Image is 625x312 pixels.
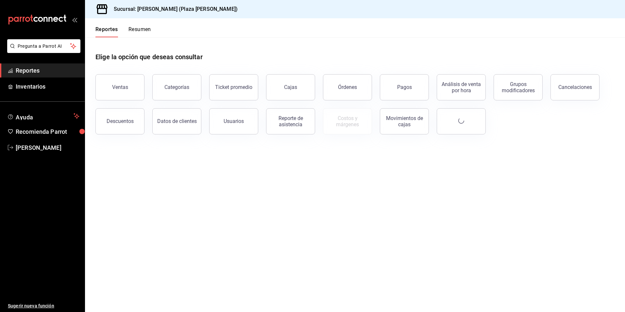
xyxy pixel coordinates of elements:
h1: Elige la opción que deseas consultar [95,52,203,62]
button: Análisis de venta por hora [437,74,486,100]
button: Cancelaciones [550,74,600,100]
div: Pagos [397,84,412,90]
div: Descuentos [107,118,134,124]
span: Inventarios [16,82,79,91]
span: Ayuda [16,112,71,120]
span: [PERSON_NAME] [16,143,79,152]
div: Análisis de venta por hora [441,81,481,94]
button: Órdenes [323,74,372,100]
button: Usuarios [209,108,258,134]
button: Pagos [380,74,429,100]
div: Reporte de asistencia [270,115,311,128]
button: Grupos modificadores [494,74,543,100]
button: Categorías [152,74,201,100]
a: Cajas [266,74,315,100]
div: navigation tabs [95,26,151,37]
div: Ticket promedio [215,84,252,90]
button: Reportes [95,26,118,37]
button: Resumen [128,26,151,37]
div: Categorías [164,84,189,90]
span: Reportes [16,66,79,75]
div: Órdenes [338,84,357,90]
button: Ventas [95,74,144,100]
button: Reporte de asistencia [266,108,315,134]
span: Pregunta a Parrot AI [18,43,70,50]
span: Recomienda Parrot [16,127,79,136]
div: Ventas [112,84,128,90]
button: Pregunta a Parrot AI [7,39,80,53]
div: Grupos modificadores [498,81,538,94]
button: Ticket promedio [209,74,258,100]
div: Movimientos de cajas [384,115,425,128]
button: Movimientos de cajas [380,108,429,134]
div: Cajas [284,83,297,91]
button: Datos de clientes [152,108,201,134]
button: Contrata inventarios para ver este reporte [323,108,372,134]
button: Descuentos [95,108,144,134]
a: Pregunta a Parrot AI [5,47,80,54]
h3: Sucursal: [PERSON_NAME] (Plaza [PERSON_NAME]) [109,5,238,13]
span: Sugerir nueva función [8,303,79,309]
div: Costos y márgenes [327,115,368,128]
button: open_drawer_menu [72,17,77,22]
div: Cancelaciones [558,84,592,90]
div: Usuarios [224,118,244,124]
div: Datos de clientes [157,118,197,124]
